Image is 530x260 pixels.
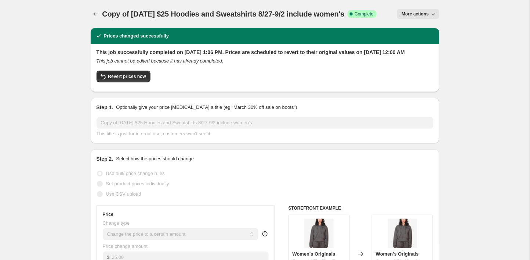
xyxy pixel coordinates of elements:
[106,171,165,176] span: Use bulk price change rules
[97,104,113,111] h2: Step 1.
[261,230,269,238] div: help
[97,131,210,136] span: This title is just for internal use, customers won't see it
[103,243,148,249] span: Price change amount
[107,254,110,260] span: $
[97,58,224,64] i: This job cannot be edited because it has already completed.
[97,49,433,56] h2: This job successfully completed on [DATE] 1:06 PM. Prices are scheduled to revert to their origin...
[91,9,101,19] button: Price change jobs
[104,32,169,40] h2: Prices changed successfully
[355,11,374,17] span: Complete
[102,10,345,18] span: Copy of [DATE] $25 Hoodies and Sweatshirts 8/27-9/2 include women's
[288,205,433,211] h6: STOREFRONT EXAMPLE
[116,104,297,111] p: Optionally give your price [MEDICAL_DATA] a title (eg "March 30% off sale on boots")
[388,219,417,248] img: BZLJ839S_DYB-2_80x.jpg
[103,220,130,226] span: Change type
[304,219,334,248] img: BZLJ839S_DYB-2_80x.jpg
[106,191,141,197] span: Use CSV upload
[103,211,113,217] h3: Price
[116,155,194,163] p: Select how the prices should change
[402,11,429,17] span: More actions
[397,9,439,19] button: More actions
[97,155,113,163] h2: Step 2.
[108,74,146,79] span: Revert prices now
[97,71,150,82] button: Revert prices now
[106,181,169,186] span: Set product prices individually
[97,117,433,129] input: 30% off holiday sale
